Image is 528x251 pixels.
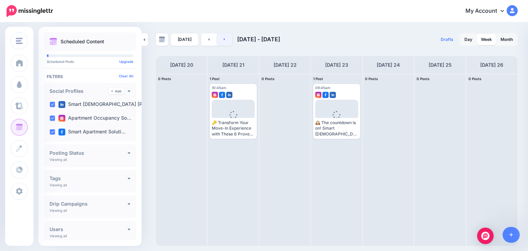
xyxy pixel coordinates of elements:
[325,61,348,69] h4: [DATE] 23
[108,88,124,94] a: Add
[429,61,452,69] h4: [DATE] 25
[437,33,458,46] a: Drafts
[477,34,496,45] a: Week
[460,34,476,45] a: Day
[315,86,330,90] span: 09:45am
[49,157,67,162] p: Viewing all
[327,111,346,129] div: Loading
[477,228,494,244] div: Open Intercom Messenger
[58,115,131,122] label: Apartment Occupancy So…
[496,34,517,45] a: Month
[49,208,67,212] p: Viewing all
[16,38,23,44] img: menu.png
[119,74,133,78] a: Clear All
[274,61,297,69] h4: [DATE] 22
[47,60,133,63] p: Scheduled Posts
[158,77,171,81] span: 0 Posts
[49,183,67,187] p: Viewing all
[224,111,243,129] div: Loading
[417,77,430,81] span: 0 Posts
[480,61,503,69] h4: [DATE] 26
[315,92,321,98] img: instagram-square.png
[7,5,53,17] img: Missinglettr
[330,92,336,98] img: linkedin-square.png
[49,201,128,206] h4: Drip Campaigns
[49,176,128,181] h4: Tags
[49,89,108,94] h4: Social Profiles
[313,77,323,81] span: 1 Post
[58,101,181,108] label: Smart [DEMOGRAPHIC_DATA] [PERSON_NAME]…
[212,120,254,137] div: 🔑 Transform Your Move-In Experience with These 6 Proven Strategies! 🏢 ✅ Create a comprehensive ch...
[441,37,453,42] span: Drafts
[47,74,133,79] h4: Filters
[212,86,226,90] span: 10:45am
[49,234,67,238] p: Viewing all
[49,227,128,232] h4: Users
[49,38,57,45] img: calendar.png
[226,92,232,98] img: linkedin-square.png
[159,36,165,43] img: calendar-grey-darker.png
[49,151,128,155] h4: Posting Status
[210,77,220,81] span: 1 Post
[315,120,358,137] div: 🕰️ The countdown is on! Smart [DEMOGRAPHIC_DATA] [PERSON_NAME]'s PMAWM CALP certification course ...
[322,92,329,98] img: facebook-square.png
[171,33,198,46] a: [DATE]
[469,77,482,81] span: 0 Posts
[262,77,275,81] span: 0 Posts
[60,39,104,44] p: Scheduled Content
[459,3,518,20] a: My Account
[365,77,378,81] span: 0 Posts
[58,115,65,122] img: instagram-square.png
[58,129,65,135] img: facebook-square.png
[119,59,133,64] a: Upgrade
[222,61,244,69] h4: [DATE] 21
[377,61,400,69] h4: [DATE] 24
[212,92,218,98] img: instagram-square.png
[219,92,225,98] img: facebook-square.png
[170,61,193,69] h4: [DATE] 20
[237,36,280,43] span: [DATE] - [DATE]
[58,101,65,108] img: linkedin-square.png
[58,129,126,135] label: Smart Apartment Soluti…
